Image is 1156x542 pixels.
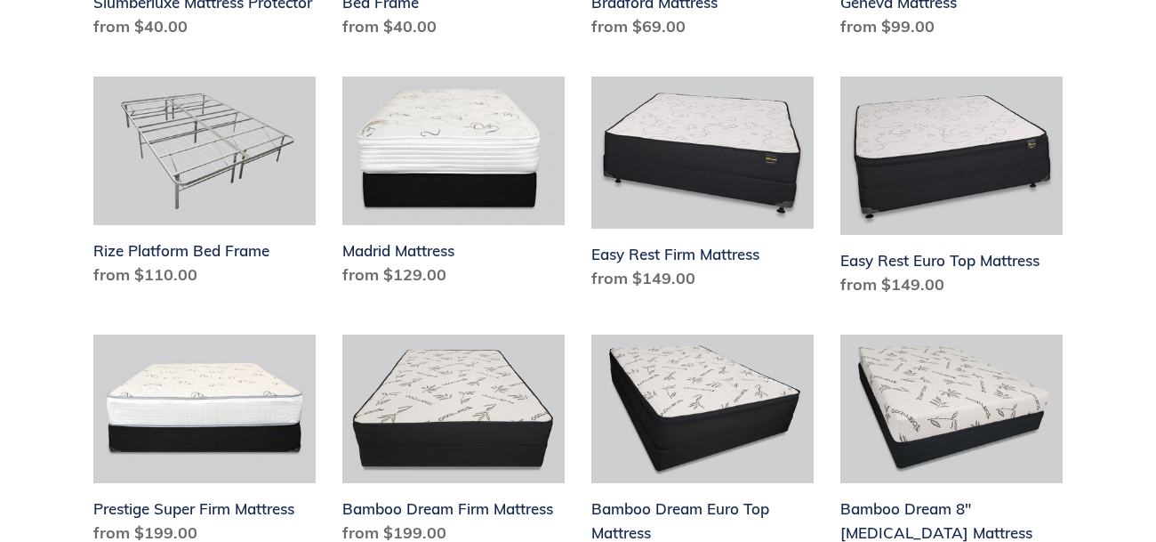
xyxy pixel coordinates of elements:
a: Rize Platform Bed Frame [93,77,316,294]
a: Easy Rest Euro Top Mattress [840,77,1063,303]
a: Easy Rest Firm Mattress [591,77,814,297]
a: Madrid Mattress [342,77,565,294]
